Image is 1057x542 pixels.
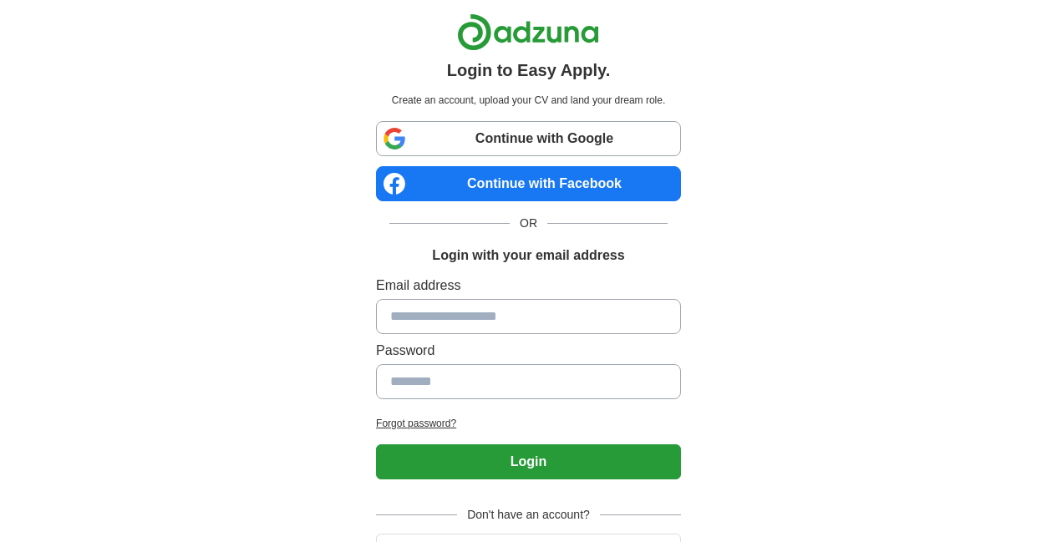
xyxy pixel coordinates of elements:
span: OR [510,215,547,232]
a: Forgot password? [376,416,681,431]
h1: Login to Easy Apply. [447,58,611,83]
h1: Login with your email address [432,246,624,266]
label: Email address [376,276,681,296]
img: Adzuna logo [457,13,599,51]
a: Continue with Facebook [376,166,681,201]
button: Login [376,444,681,479]
label: Password [376,341,681,361]
a: Continue with Google [376,121,681,156]
p: Create an account, upload your CV and land your dream role. [379,93,678,108]
span: Don't have an account? [457,506,600,524]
